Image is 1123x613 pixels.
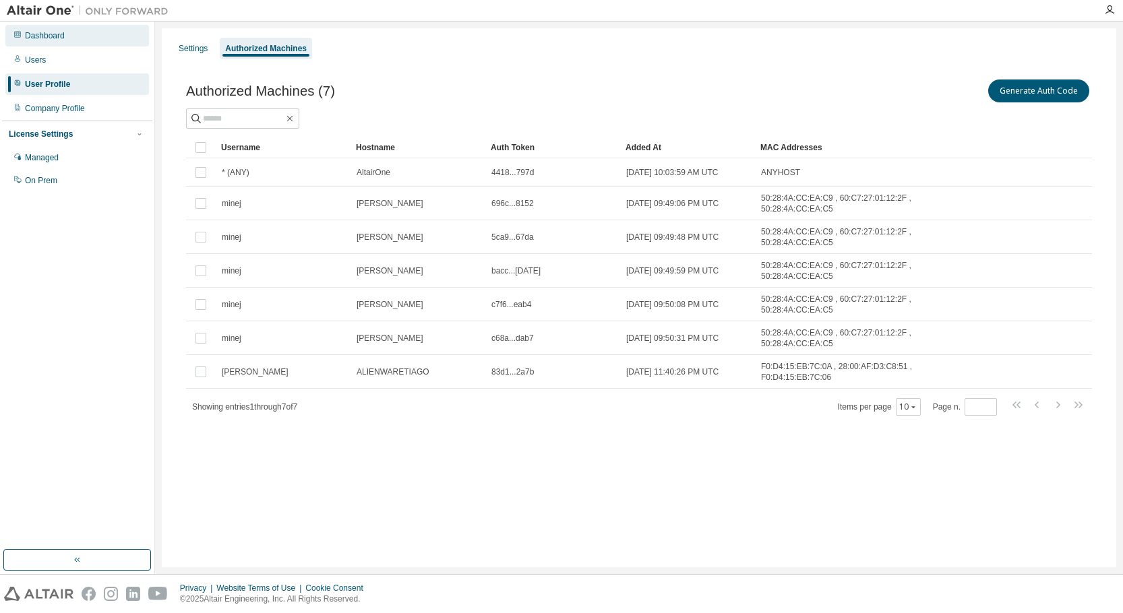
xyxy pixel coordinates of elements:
span: [PERSON_NAME] [222,366,289,377]
span: 50:28:4A:CC:EA:C9 , 60:C7:27:01:12:2F , 50:28:4A:CC:EA:C5 [761,226,950,248]
span: c68a...dab7 [491,333,534,344]
div: Auth Token [491,137,615,158]
span: minej [222,333,241,344]
span: c7f6...eab4 [491,299,531,310]
span: 83d1...2a7b [491,366,534,377]
span: 4418...797d [491,167,534,178]
img: facebook.svg [82,587,96,601]
button: Generate Auth Code [988,79,1089,102]
div: MAC Addresses [760,137,950,158]
img: linkedin.svg [126,587,140,601]
div: Added At [626,137,750,158]
span: 696c...8152 [491,198,534,209]
span: 50:28:4A:CC:EA:C9 , 60:C7:27:01:12:2F , 50:28:4A:CC:EA:C5 [761,327,950,349]
span: [DATE] 09:49:06 PM UTC [626,198,719,209]
span: ALIENWARETIAGO [357,366,429,377]
span: [DATE] 09:50:31 PM UTC [626,333,719,344]
span: [PERSON_NAME] [357,265,423,276]
div: Hostname [356,137,480,158]
div: License Settings [9,129,73,139]
span: [PERSON_NAME] [357,299,423,310]
div: Company Profile [25,103,85,114]
div: Settings [179,43,208,54]
span: minej [222,232,241,243]
div: Website Terms of Use [216,583,305,593]
span: 50:28:4A:CC:EA:C9 , 60:C7:27:01:12:2F , 50:28:4A:CC:EA:C5 [761,193,950,214]
div: User Profile [25,79,70,90]
span: ANYHOST [761,167,800,178]
span: [DATE] 09:49:59 PM UTC [626,265,719,276]
span: Items per page [838,398,921,416]
span: [DATE] 09:50:08 PM UTC [626,299,719,310]
span: minej [222,198,241,209]
div: Dashboard [25,30,65,41]
div: Users [25,55,46,65]
span: [DATE] 11:40:26 PM UTC [626,366,719,377]
span: minej [222,265,241,276]
span: AltairOne [357,167,390,178]
button: 10 [899,401,917,412]
span: F0:D4:15:EB:7C:0A , 28:00:AF:D3:C8:51 , F0:D4:15:EB:7C:06 [761,361,950,383]
img: youtube.svg [148,587,168,601]
div: Privacy [180,583,216,593]
div: Username [221,137,345,158]
div: Managed [25,152,59,163]
img: altair_logo.svg [4,587,73,601]
img: instagram.svg [104,587,118,601]
span: 50:28:4A:CC:EA:C9 , 60:C7:27:01:12:2F , 50:28:4A:CC:EA:C5 [761,294,950,315]
img: Altair One [7,4,175,18]
span: [DATE] 10:03:59 AM UTC [626,167,719,178]
span: 5ca9...67da [491,232,534,243]
span: bacc...[DATE] [491,265,541,276]
span: minej [222,299,241,310]
span: Showing entries 1 through 7 of 7 [192,402,297,412]
div: Cookie Consent [305,583,371,593]
div: Authorized Machines [225,43,307,54]
div: On Prem [25,175,57,186]
span: Authorized Machines (7) [186,84,335,99]
span: [PERSON_NAME] [357,333,423,344]
span: * (ANY) [222,167,249,178]
span: Page n. [933,398,997,416]
span: 50:28:4A:CC:EA:C9 , 60:C7:27:01:12:2F , 50:28:4A:CC:EA:C5 [761,260,950,282]
span: [DATE] 09:49:48 PM UTC [626,232,719,243]
span: [PERSON_NAME] [357,232,423,243]
span: [PERSON_NAME] [357,198,423,209]
p: © 2025 Altair Engineering, Inc. All Rights Reserved. [180,593,371,605]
